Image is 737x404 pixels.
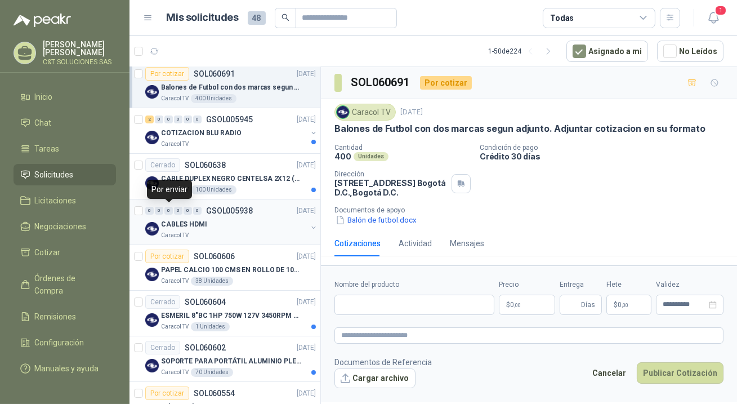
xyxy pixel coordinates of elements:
[145,250,189,263] div: Por cotizar
[145,67,189,81] div: Por cotizar
[606,295,651,315] p: $ 0,00
[194,70,235,78] p: SOL060691
[35,168,74,181] span: Solicitudes
[14,190,116,211] a: Licitaciones
[35,220,87,233] span: Negociaciones
[14,86,116,108] a: Inicio
[14,332,116,353] a: Configuración
[35,91,53,103] span: Inicio
[248,11,266,25] span: 48
[334,214,418,226] button: Balón de futbol.docx
[191,322,230,331] div: 1 Unidades
[145,113,318,149] a: 2 0 0 0 0 0 GSOL005945[DATE] Company LogoCOTIZACION BLU RADIOCaracol TV
[161,368,189,377] p: Caracol TV
[637,362,723,384] button: Publicar Cotización
[185,344,226,352] p: SOL060602
[334,369,416,389] button: Cargar archivo
[550,12,574,24] div: Todas
[129,154,320,199] a: CerradoSOL060638[DATE] Company LogoCABLE DUPLEX NEGRO CENTELSA 2X12 (COLOR NEGRO)Caracol TV100 Un...
[297,343,316,353] p: [DATE]
[618,301,628,308] span: 0
[129,63,320,108] a: Por cotizarSOL060691[DATE] Company LogoBalones de Futbol con dos marcas segun adjunto. Adjuntar c...
[145,295,180,309] div: Cerrado
[334,152,351,161] p: 400
[14,216,116,237] a: Negociaciones
[297,69,316,79] p: [DATE]
[191,94,236,103] div: 400 Unidades
[185,298,226,306] p: SOL060604
[297,297,316,308] p: [DATE]
[145,131,159,144] img: Company Logo
[167,10,239,26] h1: Mis solicitudes
[191,368,233,377] div: 70 Unidades
[145,116,154,123] div: 2
[354,152,388,161] div: Unidades
[174,207,182,215] div: 0
[334,279,494,290] label: Nombre del producto
[145,85,159,99] img: Company Logo
[164,207,173,215] div: 0
[194,389,235,397] p: SOL060554
[35,362,99,375] span: Manuales y ayuda
[206,207,253,215] p: GSOL005938
[657,41,723,62] button: No Leídos
[334,356,432,369] p: Documentos de Referencia
[145,359,159,372] img: Company Logo
[499,279,555,290] label: Precio
[400,107,423,118] p: [DATE]
[145,158,180,172] div: Cerrado
[297,388,316,399] p: [DATE]
[14,164,116,185] a: Solicitudes
[129,291,320,336] a: CerradoSOL060604[DATE] Company LogoESMERIL 8"BC 1HP 750W 127V 3450RPM URREACaracol TV1 Unidades
[161,174,301,184] p: CABLE DUPLEX NEGRO CENTELSA 2X12 (COLOR NEGRO)
[297,251,316,262] p: [DATE]
[399,237,432,250] div: Actividad
[191,277,233,286] div: 38 Unidades
[35,336,84,349] span: Configuración
[35,246,61,259] span: Cotizar
[334,144,471,152] p: Cantidad
[145,222,159,236] img: Company Logo
[714,5,727,16] span: 1
[35,143,60,155] span: Tareas
[282,14,289,21] span: search
[145,387,189,400] div: Por cotizar
[499,295,555,315] p: $0,00
[337,106,349,118] img: Company Logo
[480,152,732,161] p: Crédito 30 días
[193,116,202,123] div: 0
[297,160,316,171] p: [DATE]
[606,279,651,290] label: Flete
[35,194,77,207] span: Licitaciones
[184,207,192,215] div: 0
[566,41,648,62] button: Asignado a mi
[161,231,189,240] p: Caracol TV
[14,138,116,159] a: Tareas
[351,74,411,91] h3: SOL060691
[161,310,301,321] p: ESMERIL 8"BC 1HP 750W 127V 3450RPM URREA
[703,8,723,28] button: 1
[510,301,521,308] span: 0
[514,302,521,308] span: ,00
[334,104,396,121] div: Caracol TV
[206,116,253,123] p: GSOL005945
[191,185,236,194] div: 100 Unidades
[334,237,381,250] div: Cotizaciones
[145,204,318,240] a: 0 0 0 0 0 0 GSOL005938[DATE] Company LogoCABLES HDMICaracol TV
[622,302,628,308] span: ,00
[164,116,173,123] div: 0
[145,268,159,281] img: Company Logo
[43,59,116,65] p: C&T SOLUCIONES SAS
[334,170,447,178] p: Dirección
[145,176,159,190] img: Company Logo
[161,219,207,230] p: CABLES HDMI
[14,358,116,379] a: Manuales y ayuda
[450,237,484,250] div: Mensajes
[184,116,192,123] div: 0
[480,144,732,152] p: Condición de pago
[334,178,447,197] p: [STREET_ADDRESS] Bogotá D.C. , Bogotá D.C.
[297,206,316,216] p: [DATE]
[161,82,301,93] p: Balones de Futbol con dos marcas segun adjunto. Adjuntar cotizacion en su formato
[185,161,226,169] p: SOL060638
[35,272,105,297] span: Órdenes de Compra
